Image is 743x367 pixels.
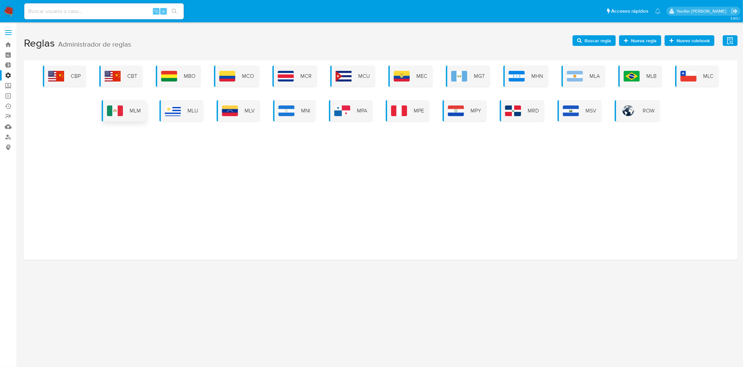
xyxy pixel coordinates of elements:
[24,7,184,16] input: Buscar usuario o caso...
[154,8,159,14] span: ⌥
[677,8,729,14] p: yenifer.pena@mercadolibre.com
[731,8,738,15] a: Salir
[611,8,648,15] span: Accesos rápidos
[167,7,181,16] button: search-icon
[162,8,164,14] span: s
[655,8,661,14] a: Notificaciones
